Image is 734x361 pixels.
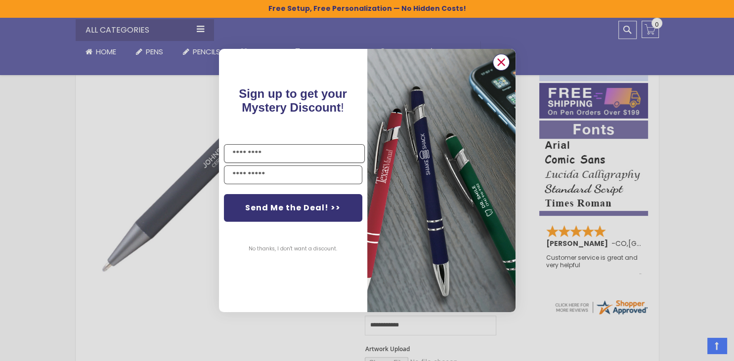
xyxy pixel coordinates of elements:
button: Close dialog [493,54,510,71]
span: ! [239,87,347,114]
button: No thanks, I don't want a discount. [244,237,342,261]
span: Sign up to get your Mystery Discount [239,87,347,114]
img: 081b18bf-2f98-4675-a917-09431eb06994.jpeg [367,49,516,312]
input: YOUR EMAIL [224,165,362,184]
button: Send Me the Deal! >> [224,194,362,222]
